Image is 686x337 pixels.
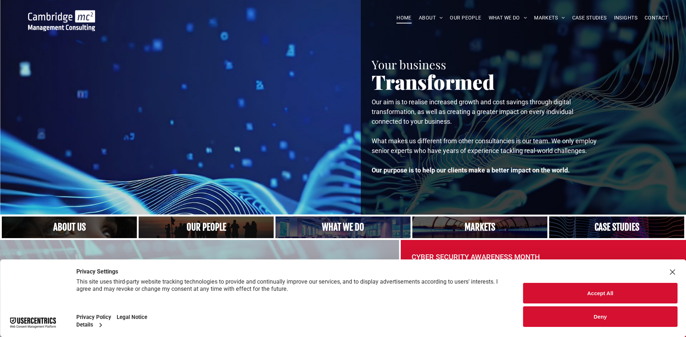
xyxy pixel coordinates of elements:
a: MARKETS [530,12,568,23]
a: Your Business Transformed | Cambridge Management Consulting [28,11,95,19]
a: A yoga teacher lifting his whole body off the ground in the peacock pose [275,216,411,238]
strong: Our purpose is to help our clients make a better impact on the world. [372,166,570,174]
a: CONTACT [641,12,672,23]
a: WHAT WE DO [485,12,531,23]
a: INSIGHTS [610,12,641,23]
a: Our Markets | Cambridge Management Consulting [412,216,547,238]
span: Transformed [372,68,495,95]
span: Your business [372,56,446,72]
a: CASE STUDIES | See an Overview of All Our Case Studies | Cambridge Management Consulting [549,216,684,238]
a: CASE STUDIES [569,12,610,23]
span: Our aim is to realise increased growth and cost savings through digital transformation, as well a... [372,98,573,125]
a: Close up of woman's face, centered on her eyes [2,216,137,238]
a: HOME [393,12,415,23]
a: OUR PEOPLE [446,12,485,23]
a: ABOUT [415,12,447,23]
font: CYBER SECURITY AWARENESS MONTH [412,253,540,261]
a: A crowd in silhouette at sunset, on a rise or lookout point [139,216,274,238]
img: Go to Homepage [28,10,95,31]
span: What makes us different from other consultancies is our team. We only employ senior experts who h... [372,137,597,154]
